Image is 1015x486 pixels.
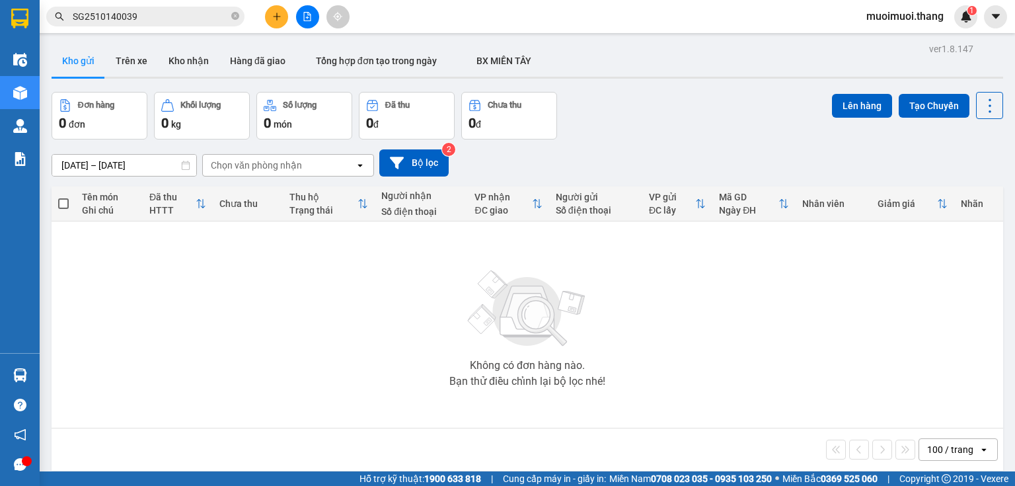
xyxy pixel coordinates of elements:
[775,476,779,481] span: ⚪️
[219,45,296,77] button: Hàng đã giao
[929,42,973,56] div: ver 1.8.147
[149,205,196,216] div: HTTT
[296,5,319,28] button: file-add
[649,192,695,202] div: VP gửi
[13,368,27,382] img: warehouse-icon
[887,471,889,486] span: |
[283,186,375,222] th: Toggle SortBy
[649,205,695,216] div: ĐC lấy
[719,192,778,202] div: Mã GD
[990,11,1002,22] span: caret-down
[82,192,136,202] div: Tên món
[52,92,147,140] button: Đơn hàng0đơn
[373,119,379,130] span: đ
[556,192,636,202] div: Người gửi
[13,86,27,100] img: warehouse-icon
[154,92,250,140] button: Khối lượng0kg
[381,190,461,201] div: Người nhận
[832,94,892,118] button: Lên hàng
[856,8,954,24] span: muoimuoi.thang
[13,152,27,166] img: solution-icon
[470,360,585,371] div: Không có đơn hàng nào.
[871,186,955,222] th: Toggle SortBy
[609,471,772,486] span: Miền Nam
[316,56,437,66] span: Tổng hợp đơn tạo trong ngày
[474,192,531,202] div: VP nhận
[719,205,778,216] div: Ngày ĐH
[961,198,996,209] div: Nhãn
[476,119,481,130] span: đ
[274,119,292,130] span: món
[289,205,357,216] div: Trạng thái
[78,101,114,110] div: Đơn hàng
[158,45,219,77] button: Kho nhận
[385,101,410,110] div: Đã thu
[272,12,282,21] span: plus
[265,5,288,28] button: plus
[642,186,712,222] th: Toggle SortBy
[73,9,229,24] input: Tìm tên, số ĐT hoặc mã đơn
[468,186,548,222] th: Toggle SortBy
[333,12,342,21] span: aim
[52,155,196,176] input: Select a date range.
[14,399,26,411] span: question-circle
[802,198,864,209] div: Nhân viên
[967,6,977,15] sup: 1
[359,471,481,486] span: Hỗ trợ kỹ thuật:
[180,101,221,110] div: Khối lượng
[219,198,276,209] div: Chưa thu
[355,160,365,171] svg: open
[556,205,636,216] div: Số điện thoại
[289,192,357,202] div: Thu hộ
[231,12,239,20] span: close-circle
[149,192,196,202] div: Đã thu
[264,115,271,131] span: 0
[488,101,521,110] div: Chưa thu
[82,205,136,216] div: Ghi chú
[984,5,1007,28] button: caret-down
[13,53,27,67] img: warehouse-icon
[782,471,878,486] span: Miền Bắc
[52,45,105,77] button: Kho gửi
[14,458,26,471] span: message
[381,206,461,217] div: Số điện thoại
[712,186,795,222] th: Toggle SortBy
[469,115,476,131] span: 0
[449,376,605,387] div: Bạn thử điều chỉnh lại bộ lọc nhé!
[651,473,772,484] strong: 0708 023 035 - 0935 103 250
[303,12,312,21] span: file-add
[256,92,352,140] button: Số lượng0món
[359,92,455,140] button: Đã thu0đ
[821,473,878,484] strong: 0369 525 060
[461,263,593,355] img: svg+xml;base64,PHN2ZyBjbGFzcz0ibGlzdC1wbHVnX19zdmciIHhtbG5zPSJodHRwOi8vd3d3LnczLm9yZy8yMDAwL3N2Zy...
[461,92,557,140] button: Chưa thu0đ
[979,444,989,455] svg: open
[491,471,493,486] span: |
[283,101,317,110] div: Số lượng
[11,9,28,28] img: logo-vxr
[13,119,27,133] img: warehouse-icon
[211,159,302,172] div: Chọn văn phòng nhận
[366,115,373,131] span: 0
[424,473,481,484] strong: 1900 633 818
[878,198,938,209] div: Giảm giá
[942,474,951,483] span: copyright
[231,11,239,23] span: close-circle
[899,94,969,118] button: Tạo Chuyến
[960,11,972,22] img: icon-new-feature
[14,428,26,441] span: notification
[69,119,85,130] span: đơn
[474,205,531,216] div: ĐC giao
[326,5,350,28] button: aim
[476,56,531,66] span: BX MIỀN TÂY
[59,115,66,131] span: 0
[927,443,973,456] div: 100 / trang
[171,119,181,130] span: kg
[969,6,974,15] span: 1
[55,12,64,21] span: search
[503,471,606,486] span: Cung cấp máy in - giấy in:
[379,149,449,177] button: Bộ lọc
[442,143,455,156] sup: 2
[161,115,169,131] span: 0
[143,186,213,222] th: Toggle SortBy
